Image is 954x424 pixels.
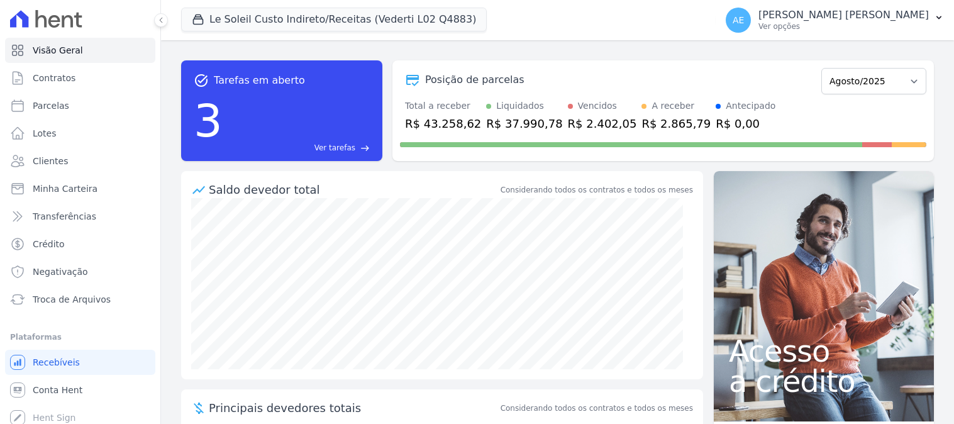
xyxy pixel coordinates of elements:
[209,399,498,416] span: Principais devedores totais
[5,176,155,201] a: Minha Carteira
[10,330,150,345] div: Plataformas
[33,356,80,369] span: Recebíveis
[578,99,617,113] div: Vencidos
[486,115,562,132] div: R$ 37.990,78
[33,127,57,140] span: Lotes
[729,336,919,366] span: Acesso
[214,73,305,88] span: Tarefas em aberto
[425,72,524,87] div: Posição de parcelas
[5,204,155,229] a: Transferências
[33,210,96,223] span: Transferências
[194,73,209,88] span: task_alt
[194,88,223,153] div: 3
[5,148,155,174] a: Clientes
[33,155,68,167] span: Clientes
[716,3,954,38] button: AE [PERSON_NAME] [PERSON_NAME] Ver opções
[758,21,929,31] p: Ver opções
[5,287,155,312] a: Troca de Arquivos
[496,99,544,113] div: Liquidados
[501,403,693,414] span: Considerando todos os contratos e todos os meses
[5,38,155,63] a: Visão Geral
[5,93,155,118] a: Parcelas
[733,16,744,25] span: AE
[33,293,111,306] span: Troca de Arquivos
[33,265,88,278] span: Negativação
[33,99,69,112] span: Parcelas
[5,121,155,146] a: Lotes
[228,142,370,153] a: Ver tarefas east
[758,9,929,21] p: [PERSON_NAME] [PERSON_NAME]
[5,259,155,284] a: Negativação
[209,181,498,198] div: Saldo devedor total
[5,377,155,403] a: Conta Hent
[5,350,155,375] a: Recebíveis
[716,115,775,132] div: R$ 0,00
[5,232,155,257] a: Crédito
[726,99,775,113] div: Antecipado
[33,238,65,250] span: Crédito
[501,184,693,196] div: Considerando todos os contratos e todos os meses
[33,44,83,57] span: Visão Geral
[652,99,694,113] div: A receber
[360,143,370,153] span: east
[181,8,487,31] button: Le Soleil Custo Indireto/Receitas (Vederti L02 Q4883)
[641,115,711,132] div: R$ 2.865,79
[314,142,355,153] span: Ver tarefas
[33,384,82,396] span: Conta Hent
[405,99,481,113] div: Total a receber
[729,366,919,396] span: a crédito
[568,115,637,132] div: R$ 2.402,05
[33,72,75,84] span: Contratos
[405,115,481,132] div: R$ 43.258,62
[5,65,155,91] a: Contratos
[33,182,97,195] span: Minha Carteira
